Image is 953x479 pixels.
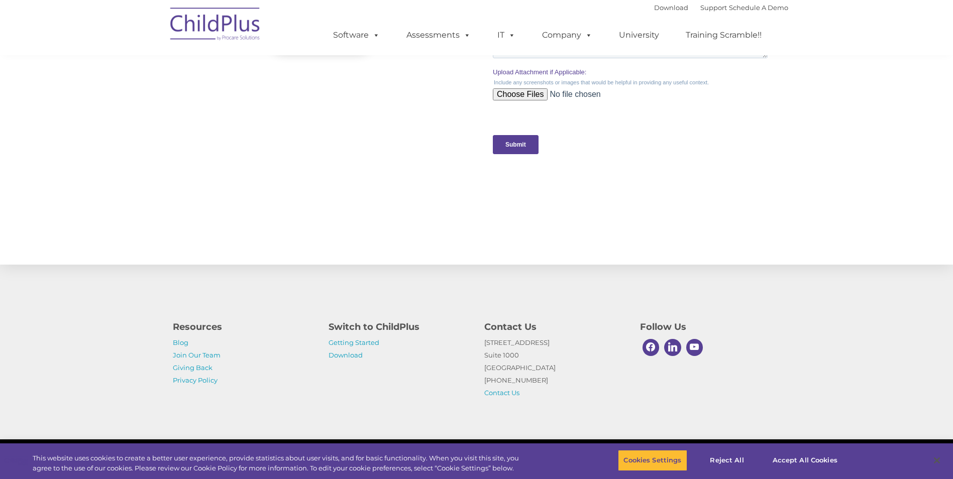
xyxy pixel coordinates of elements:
[173,376,218,384] a: Privacy Policy
[640,336,662,358] a: Facebook
[609,25,669,45] a: University
[329,320,469,334] h4: Switch to ChildPlus
[484,389,519,397] a: Contact Us
[165,1,266,51] img: ChildPlus by Procare Solutions
[700,4,727,12] a: Support
[173,351,221,359] a: Join Our Team
[173,364,213,372] a: Giving Back
[654,4,788,12] font: |
[684,336,706,358] a: Youtube
[140,66,170,74] span: Last name
[640,320,781,334] h4: Follow Us
[662,336,684,358] a: Linkedin
[654,4,688,12] a: Download
[729,4,788,12] a: Schedule A Demo
[329,351,363,359] a: Download
[396,25,481,45] a: Assessments
[329,338,379,346] a: Getting Started
[532,25,602,45] a: Company
[926,449,948,471] button: Close
[484,336,625,399] p: [STREET_ADDRESS] Suite 1000 [GEOGRAPHIC_DATA] [PHONE_NUMBER]
[696,450,759,471] button: Reject All
[676,25,772,45] a: Training Scramble!!
[33,453,524,473] div: This website uses cookies to create a better user experience, provide statistics about user visit...
[484,320,625,334] h4: Contact Us
[487,25,525,45] a: IT
[173,320,313,334] h4: Resources
[140,107,182,115] span: Phone number
[767,450,843,471] button: Accept All Cookies
[173,338,188,346] a: Blog
[323,25,390,45] a: Software
[618,450,687,471] button: Cookies Settings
